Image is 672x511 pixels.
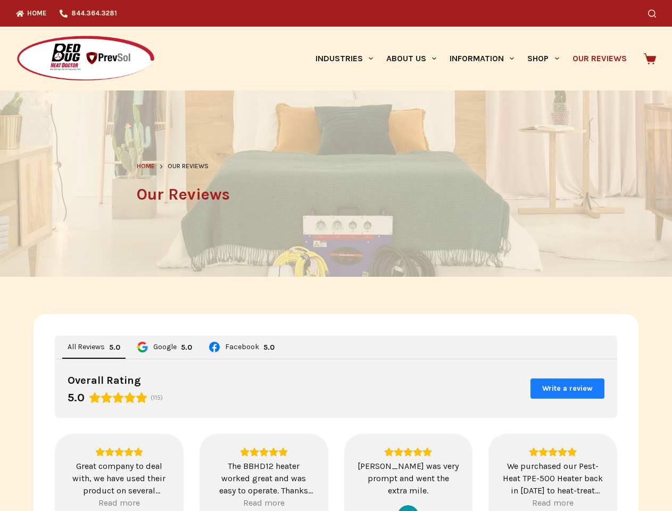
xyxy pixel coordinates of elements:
span: All Reviews [68,343,105,351]
button: Write a review [530,378,604,399]
a: Information [443,27,521,90]
span: Google [153,343,177,351]
div: Read more [532,497,574,509]
span: Write a review [542,384,593,393]
span: Home [137,162,155,170]
div: Rating: 5.0 out of 5 [263,343,275,352]
button: Search [648,10,656,18]
a: About Us [379,27,443,90]
span: (115) [151,394,163,401]
div: 5.0 [68,390,85,405]
a: Home [137,161,155,172]
div: 5.0 [109,343,120,352]
div: Rating: 5.0 out of 5 [502,447,604,457]
div: We purchased our Pest-Heat TPE-500 Heater back in [DATE] to heat-treat second-hand furniture and ... [502,460,604,497]
div: Read more [243,497,285,509]
div: Rating: 5.0 out of 5 [181,343,192,352]
button: Open LiveChat chat widget [9,4,40,36]
div: Overall Rating [68,372,141,389]
a: Industries [309,27,379,90]
span: Facebook [225,343,259,351]
a: Our Reviews [566,27,633,90]
span: Our Reviews [168,161,209,172]
nav: Primary [309,27,633,90]
h1: Our Reviews [137,183,536,207]
div: 5.0 [263,343,275,352]
a: Shop [521,27,566,90]
div: Rating: 5.0 out of 5 [68,390,147,405]
img: Prevsol/Bed Bug Heat Doctor [16,35,155,83]
div: Rating: 5.0 out of 5 [109,343,120,352]
div: 5.0 [181,343,192,352]
div: Rating: 5.0 out of 5 [358,447,460,457]
div: Rating: 5.0 out of 5 [213,447,315,457]
div: [PERSON_NAME] was very prompt and went the extra mile. [358,460,460,497]
div: The BBHD12 heater worked great and was easy to operate. Thanks [PERSON_NAME] it was nice meeting ... [213,460,315,497]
